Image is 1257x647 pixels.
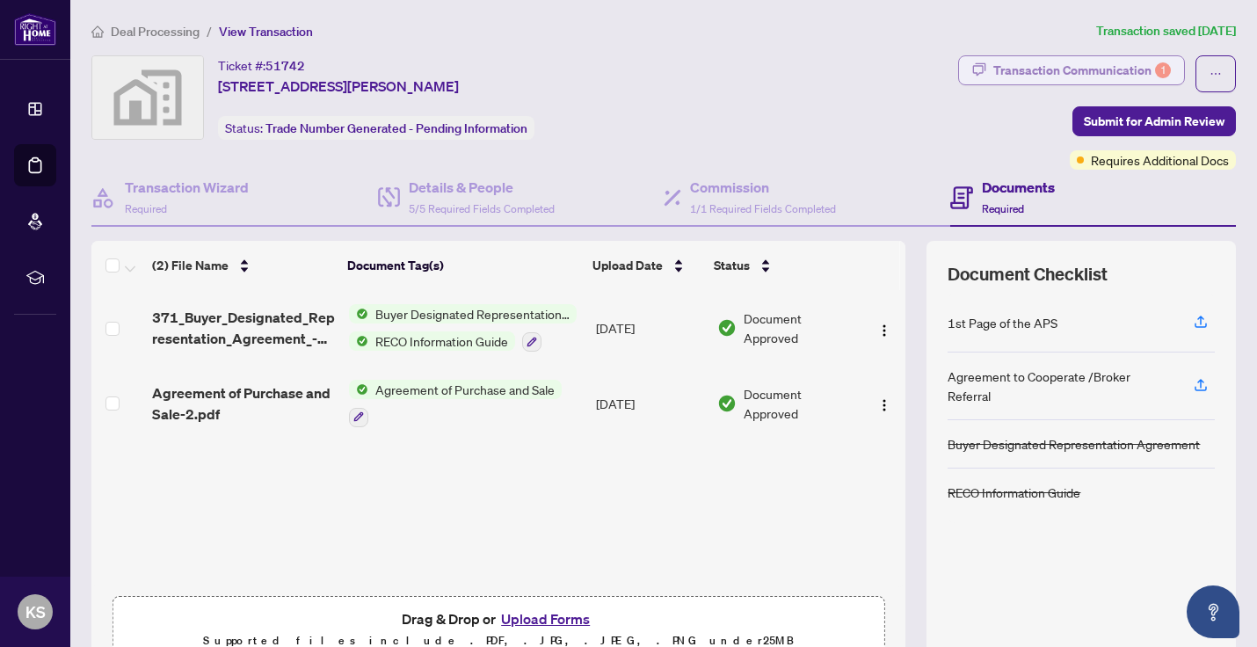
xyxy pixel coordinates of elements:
img: Status Icon [349,304,368,323]
div: 1st Page of the APS [948,313,1057,332]
button: Submit for Admin Review [1072,106,1236,136]
button: Open asap [1187,585,1239,638]
span: 5/5 Required Fields Completed [409,202,555,215]
span: Trade Number Generated - Pending Information [265,120,527,136]
button: Status IconBuyer Designated Representation AgreementStatus IconRECO Information Guide [349,304,577,352]
article: Transaction saved [DATE] [1096,21,1236,41]
button: Logo [870,314,898,342]
div: Buyer Designated Representation Agreement [948,434,1200,454]
span: (2) File Name [152,256,229,275]
span: 371_Buyer_Designated_Representation_Agreement_-_PropTx-[PERSON_NAME].pdf [152,307,335,349]
span: Required [125,202,167,215]
img: svg%3e [92,56,203,139]
button: Logo [870,389,898,418]
h4: Details & People [409,177,555,198]
li: / [207,21,212,41]
span: Requires Additional Docs [1091,150,1229,170]
td: [DATE] [589,366,711,441]
span: 1/1 Required Fields Completed [690,202,836,215]
img: Status Icon [349,331,368,351]
span: Document Approved [744,309,855,347]
div: 1 [1155,62,1171,78]
img: logo [14,13,56,46]
div: Transaction Communication [993,56,1171,84]
td: [DATE] [589,290,711,366]
span: Submit for Admin Review [1084,107,1224,135]
span: Drag & Drop or [402,607,595,630]
span: ellipsis [1210,68,1222,80]
img: Document Status [717,394,737,413]
div: Status: [218,116,534,140]
img: Logo [877,398,891,412]
span: Upload Date [592,256,663,275]
span: Agreement of Purchase and Sale [368,380,562,399]
span: 51742 [265,58,305,74]
th: Status [707,241,858,290]
span: [STREET_ADDRESS][PERSON_NAME] [218,76,459,97]
img: Document Status [717,318,737,338]
h4: Commission [690,177,836,198]
span: home [91,25,104,38]
span: Document Approved [744,384,855,423]
h4: Transaction Wizard [125,177,249,198]
div: Agreement to Cooperate /Broker Referral [948,367,1173,405]
img: Status Icon [349,380,368,399]
button: Transaction Communication1 [958,55,1185,85]
div: Ticket #: [218,55,305,76]
button: Status IconAgreement of Purchase and Sale [349,380,562,427]
span: Agreement of Purchase and Sale-2.pdf [152,382,335,425]
button: Upload Forms [496,607,595,630]
span: Status [714,256,750,275]
th: Document Tag(s) [340,241,585,290]
span: View Transaction [219,24,313,40]
h4: Documents [982,177,1055,198]
img: Logo [877,323,891,338]
span: Required [982,202,1024,215]
span: Document Checklist [948,262,1108,287]
div: RECO Information Guide [948,483,1080,502]
span: KS [25,600,46,624]
span: RECO Information Guide [368,331,515,351]
span: Buyer Designated Representation Agreement [368,304,577,323]
span: Deal Processing [111,24,200,40]
th: (2) File Name [145,241,341,290]
th: Upload Date [585,241,707,290]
